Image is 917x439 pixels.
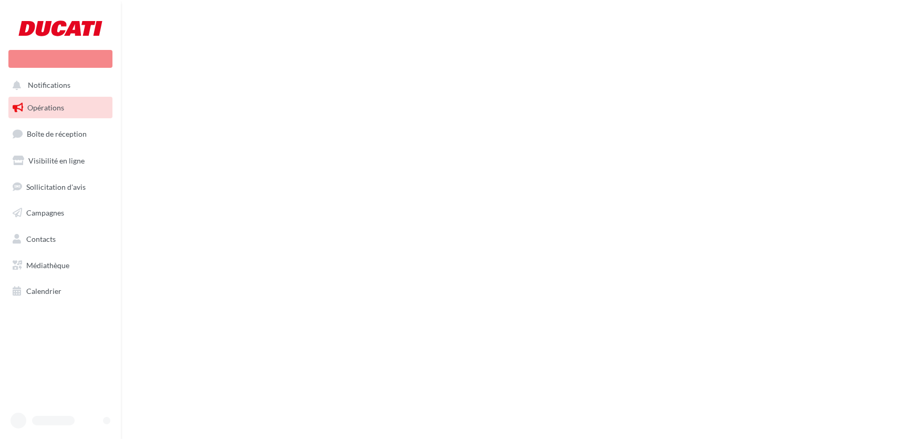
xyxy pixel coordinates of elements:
[26,208,64,217] span: Campagnes
[26,234,56,243] span: Contacts
[6,122,115,145] a: Boîte de réception
[6,228,115,250] a: Contacts
[27,129,87,138] span: Boîte de réception
[6,202,115,224] a: Campagnes
[26,182,86,191] span: Sollicitation d'avis
[6,176,115,198] a: Sollicitation d'avis
[6,97,115,119] a: Opérations
[26,261,69,270] span: Médiathèque
[6,280,115,302] a: Calendrier
[27,103,64,112] span: Opérations
[28,156,85,165] span: Visibilité en ligne
[6,254,115,277] a: Médiathèque
[8,50,112,68] div: Nouvelle campagne
[6,150,115,172] a: Visibilité en ligne
[26,287,61,295] span: Calendrier
[28,81,70,90] span: Notifications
